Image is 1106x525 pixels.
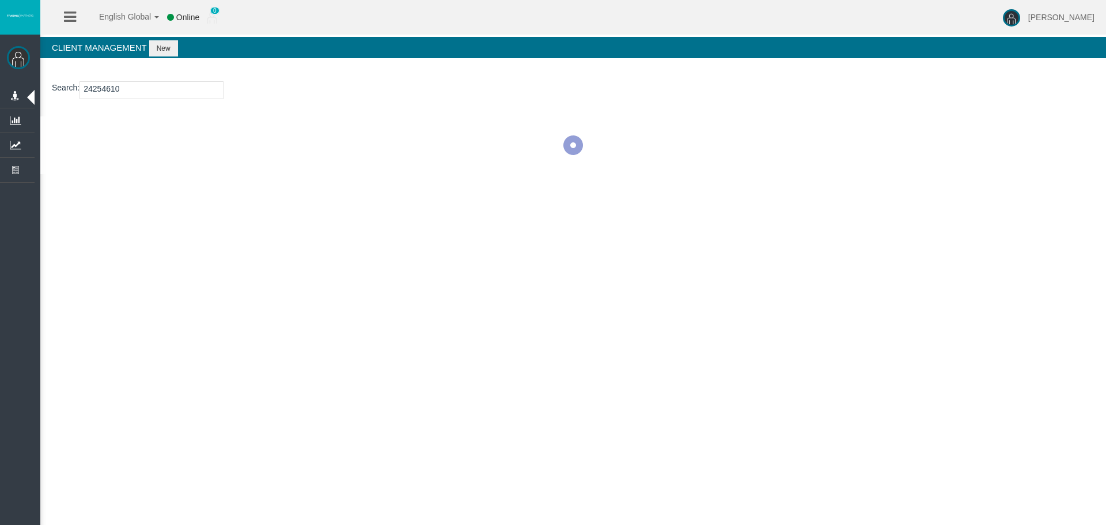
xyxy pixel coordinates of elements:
span: Client Management [52,43,146,52]
img: logo.svg [6,13,35,18]
p: : [52,81,1094,99]
button: New [149,40,178,56]
img: user_small.png [207,12,217,24]
span: English Global [84,12,151,21]
span: Online [176,13,199,22]
span: 0 [210,7,219,14]
label: Search [52,81,77,95]
span: [PERSON_NAME] [1028,13,1094,22]
img: user-image [1003,9,1020,27]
